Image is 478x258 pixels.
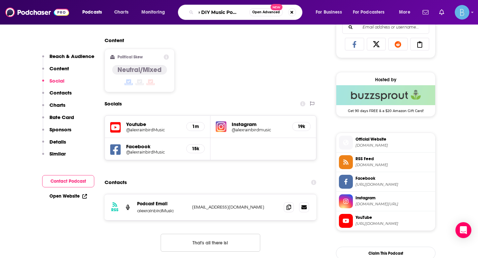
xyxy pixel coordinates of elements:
a: Instagram[DOMAIN_NAME][URL] [339,194,433,208]
a: Copy Link [410,38,430,50]
h2: Socials [105,97,122,110]
input: Email address or username... [348,21,424,33]
button: open menu [78,7,111,18]
h5: Facebook [126,143,181,150]
div: Open Intercom Messenger [455,222,471,238]
h5: Instagram [232,121,287,127]
div: Search followers [342,21,429,34]
button: Content [42,65,69,78]
span: YouTube [356,215,433,221]
p: Details [49,139,66,145]
button: open menu [349,7,394,18]
a: Official Website[DOMAIN_NAME] [339,136,433,150]
span: Logged in as BLASTmedia [455,5,469,20]
p: Contacts [49,90,72,96]
button: Rate Card [42,114,74,126]
button: Show profile menu [455,5,469,20]
p: Charts [49,102,65,108]
p: Similar [49,151,66,157]
div: Hosted by [336,77,435,83]
p: Podcast Email [137,201,187,207]
h2: Political Skew [118,55,143,59]
span: feeds.buzzsprout.com [356,162,433,167]
a: Show notifications dropdown [420,7,431,18]
a: Show notifications dropdown [437,7,447,18]
div: Search podcasts, credits, & more... [184,5,309,20]
span: Monitoring [141,8,165,17]
span: Open Advanced [252,11,280,14]
button: open menu [137,7,174,18]
button: Details [42,139,66,151]
button: Charts [42,102,65,114]
span: New [271,4,282,10]
span: More [399,8,410,17]
p: Reach & Audience [49,53,94,59]
img: User Profile [455,5,469,20]
p: alexrainbirdMusic [137,208,187,214]
button: Nothing here. [161,234,260,252]
span: https://www.youtube.com/@alexrainbirdMusic [356,221,433,226]
a: @alexrainbirdMusic [126,150,181,155]
p: Sponsors [49,126,71,133]
a: Charts [110,7,132,18]
a: Facebook[URL][DOMAIN_NAME] [339,175,433,189]
button: Contacts [42,90,72,102]
span: RSS Feed [356,156,433,162]
button: Contact Podcast [42,175,94,187]
a: Share on Facebook [345,38,364,50]
span: Get 90 days FREE & a $20 Amazon Gift Card! [336,105,435,113]
h5: 19k [298,124,305,129]
img: Podchaser - Follow, Share and Rate Podcasts [5,6,69,19]
h5: Youtube [126,121,181,127]
button: open menu [311,7,350,18]
h3: RSS [111,207,119,213]
span: Official Website [356,136,433,142]
h2: Content [105,37,311,43]
img: iconImage [216,121,226,132]
a: RSS Feed[DOMAIN_NAME] [339,155,433,169]
a: YouTube[URL][DOMAIN_NAME] [339,214,433,228]
span: Instagram [356,195,433,201]
p: Rate Card [49,114,74,120]
span: Facebook [356,175,433,181]
a: Open Website [49,193,87,199]
button: Social [42,78,64,90]
h4: Neutral/Mixed [118,66,162,74]
span: For Podcasters [353,8,385,17]
button: open menu [394,7,419,18]
h2: Contacts [105,176,127,189]
a: Buzzsprout Deal: Get 90 days FREE & a $20 Amazon Gift Card! [336,85,435,112]
button: Open AdvancedNew [249,8,283,16]
span: alexrainbirdmusic.com [356,143,433,148]
a: @alexrainbirdmusic [232,127,287,132]
a: Share on Reddit [388,38,408,50]
input: Search podcasts, credits, & more... [196,7,249,18]
a: Share on X/Twitter [367,38,386,50]
p: Social [49,78,64,84]
h5: 1m [192,124,199,129]
h5: 15k [192,146,199,152]
button: Reach & Audience [42,53,94,65]
button: Sponsors [42,126,71,139]
span: Charts [114,8,128,17]
p: [EMAIL_ADDRESS][DOMAIN_NAME] [192,204,279,210]
img: Buzzsprout Deal: Get 90 days FREE & a $20 Amazon Gift Card! [336,85,435,105]
p: Content [49,65,69,72]
span: For Business [316,8,342,17]
span: Podcasts [82,8,102,17]
span: https://www.facebook.com/alexrainbirdMusic [356,182,433,187]
button: Similar [42,151,66,163]
span: instagram.com/alexrainbirdmusic [356,202,433,207]
a: @alexrainbirdMusic [126,127,181,132]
